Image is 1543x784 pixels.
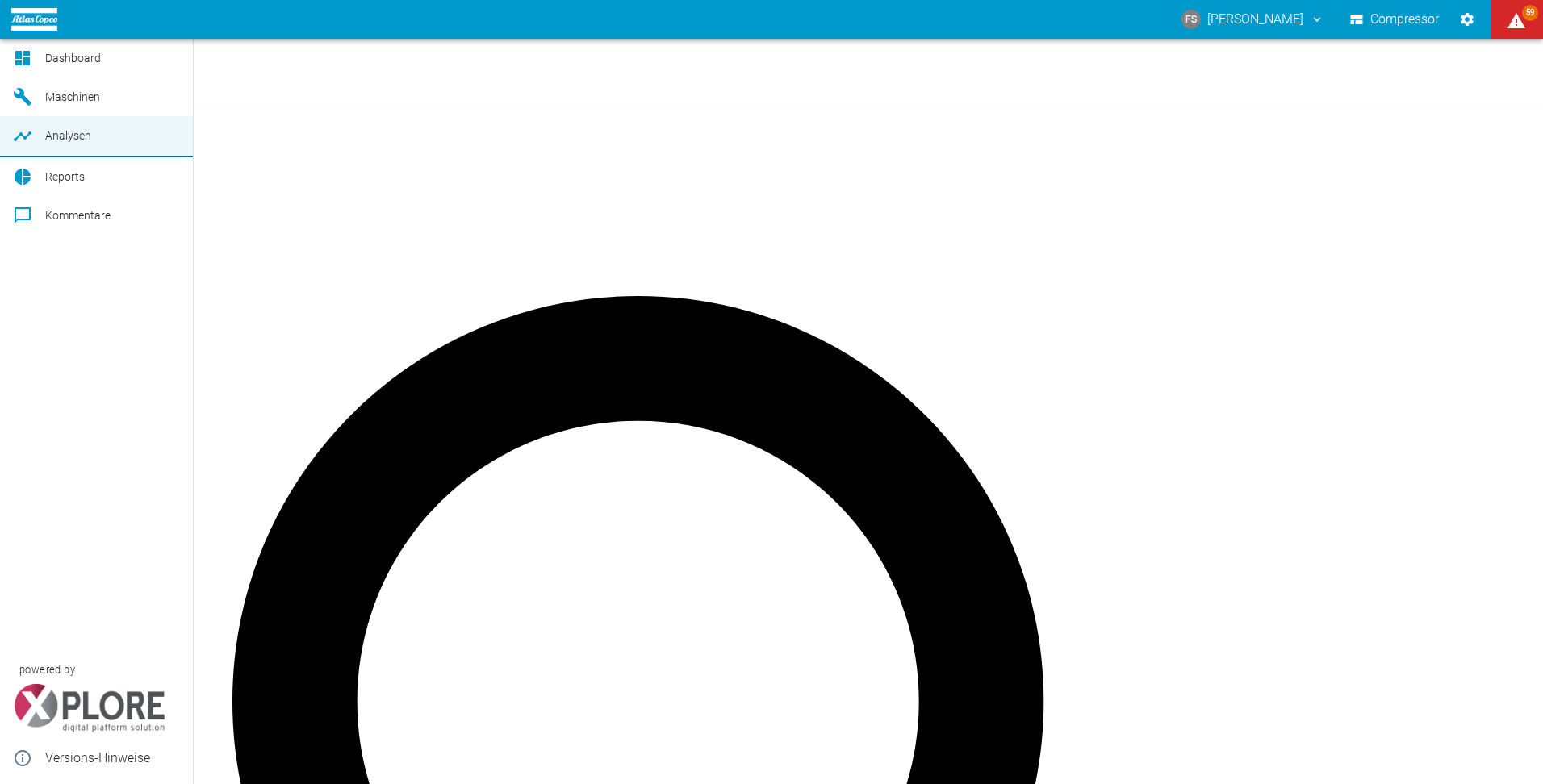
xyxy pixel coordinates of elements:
div: FS [1181,10,1201,29]
a: new /machines [167,91,180,104]
span: Kommentare [45,209,111,222]
button: frank.sinsilewski@atlascopco.com [1179,5,1327,34]
span: Reports [45,170,85,183]
h1: Analysen [45,56,1543,94]
span: Maschinen [45,90,100,103]
span: Versions-Hinweise [45,749,180,768]
button: Einstellungen [1453,5,1482,34]
span: powered by [19,662,75,678]
a: new /analyses/list/0 [167,131,180,144]
span: Analysen [45,129,91,142]
span: Dashboard [45,52,101,65]
img: Xplore Logo [13,684,165,732]
button: Compressor [1347,5,1443,34]
span: 59 [1522,5,1538,21]
img: logo [11,8,57,30]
